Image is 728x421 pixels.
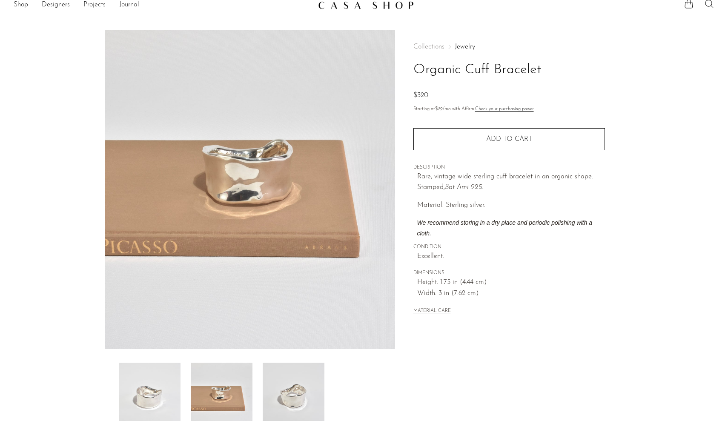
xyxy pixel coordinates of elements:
[413,92,428,99] span: $320
[455,43,475,50] a: Jewelry
[413,269,605,277] span: DIMENSIONS
[413,128,605,150] button: Add to cart
[417,251,605,262] span: Excellent.
[413,164,605,172] span: DESCRIPTION
[417,277,605,288] span: Height: 1.75 in (4.44 cm)
[475,107,534,112] a: Check your purchasing power - Learn more about Affirm Financing (opens in modal)
[445,184,483,191] em: Bat Ami 925.
[413,106,605,113] p: Starting at /mo with Affirm.
[413,43,605,50] nav: Breadcrumbs
[417,288,605,299] span: Width: 3 in (7.62 cm)
[413,43,444,50] span: Collections
[417,200,605,211] p: Material: Sterling silver.
[417,172,605,193] p: Rare, vintage wide sterling cuff bracelet in an organic shape. Stamped,
[417,219,592,237] i: We recommend storing in a dry place and periodic polishing with a cloth.
[105,30,395,349] img: Organic Cuff Bracelet
[486,136,532,143] span: Add to cart
[413,308,451,315] button: MATERIAL CARE
[413,59,605,81] h1: Organic Cuff Bracelet
[435,107,443,112] span: $29
[413,243,605,251] span: CONDITION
